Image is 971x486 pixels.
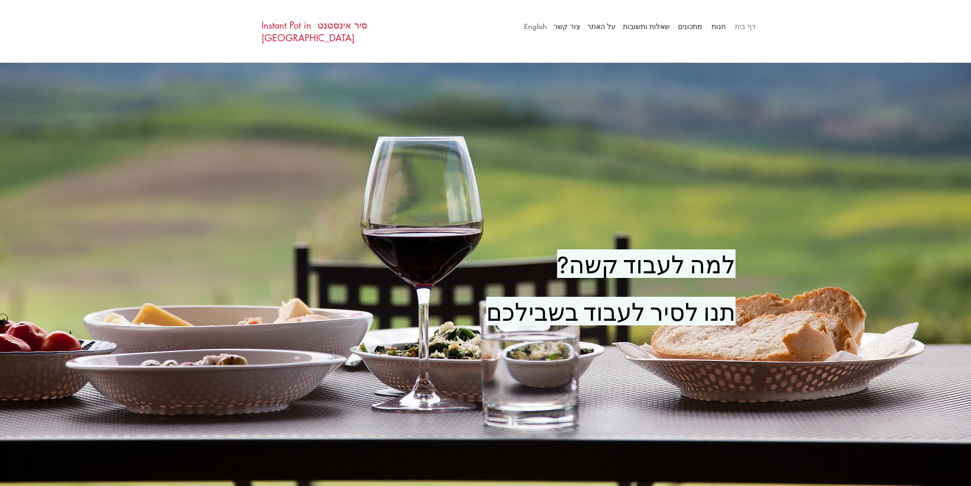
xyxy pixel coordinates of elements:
p: שאלות ותשובות [618,19,675,34]
a: מתכונים [675,19,707,34]
a: על האתר [585,19,621,34]
p: חנות [706,19,731,34]
a: חנות [707,19,731,34]
span: תנו לסיר לעבוד בשבילכם [486,297,736,325]
nav: אתר [496,19,761,34]
a: שאלות ותשובות [621,19,675,34]
a: סיר אינסטנט Instant Pot in [GEOGRAPHIC_DATA] [261,19,368,44]
a: English [519,19,552,34]
span: למה לעבוד קשה? [557,249,736,278]
p: צור קשר [548,19,585,34]
a: דף בית [731,19,761,34]
a: צור קשר [552,19,585,34]
p: דף בית [730,19,761,34]
p: מתכונים [673,19,707,34]
p: על האתר [582,19,621,34]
